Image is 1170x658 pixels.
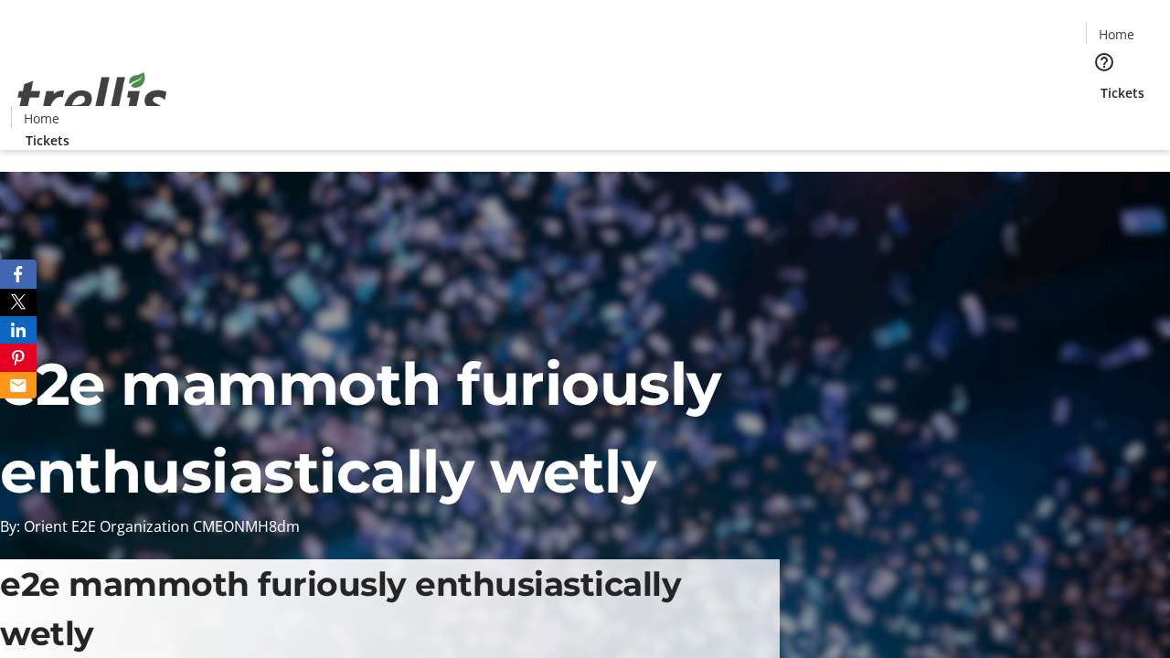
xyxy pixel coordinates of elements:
a: Tickets [1086,83,1159,102]
button: Cart [1086,102,1122,139]
span: Home [24,109,59,128]
span: Tickets [1101,83,1144,102]
a: Home [1087,25,1145,44]
button: Help [1086,44,1122,80]
a: Tickets [11,131,84,150]
img: Orient E2E Organization CMEONMH8dm's Logo [11,52,174,143]
span: Tickets [26,131,69,150]
a: Home [12,109,70,128]
span: Home [1099,25,1134,44]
